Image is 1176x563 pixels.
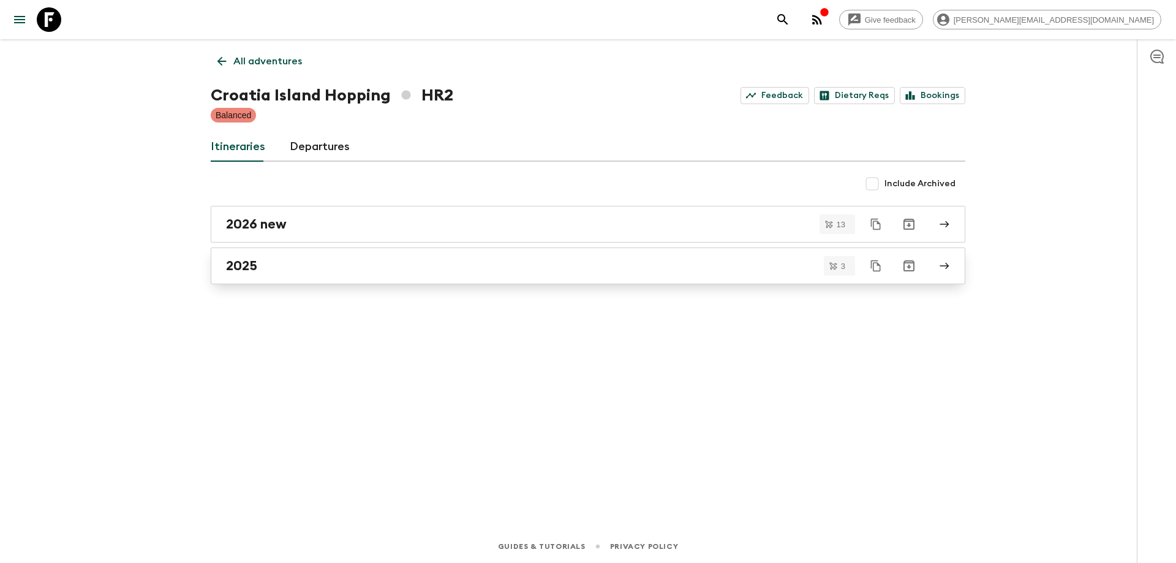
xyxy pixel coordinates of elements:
[498,540,586,553] a: Guides & Tutorials
[610,540,678,553] a: Privacy Policy
[211,132,265,162] a: Itineraries
[933,10,1161,29] div: [PERSON_NAME][EMAIL_ADDRESS][DOMAIN_NAME]
[7,7,32,32] button: menu
[211,247,965,284] a: 2025
[226,216,287,232] h2: 2026 new
[829,221,853,229] span: 13
[947,15,1161,25] span: [PERSON_NAME][EMAIL_ADDRESS][DOMAIN_NAME]
[865,213,887,235] button: Duplicate
[897,254,921,278] button: Archive
[839,10,923,29] a: Give feedback
[211,49,309,74] a: All adventures
[211,83,453,108] h1: Croatia Island Hopping HR2
[814,87,895,104] a: Dietary Reqs
[865,255,887,277] button: Duplicate
[290,132,350,162] a: Departures
[858,15,922,25] span: Give feedback
[211,206,965,243] a: 2026 new
[233,54,302,69] p: All adventures
[216,109,251,121] p: Balanced
[900,87,965,104] a: Bookings
[741,87,809,104] a: Feedback
[771,7,795,32] button: search adventures
[226,258,257,274] h2: 2025
[897,212,921,236] button: Archive
[834,262,853,270] span: 3
[884,178,956,190] span: Include Archived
